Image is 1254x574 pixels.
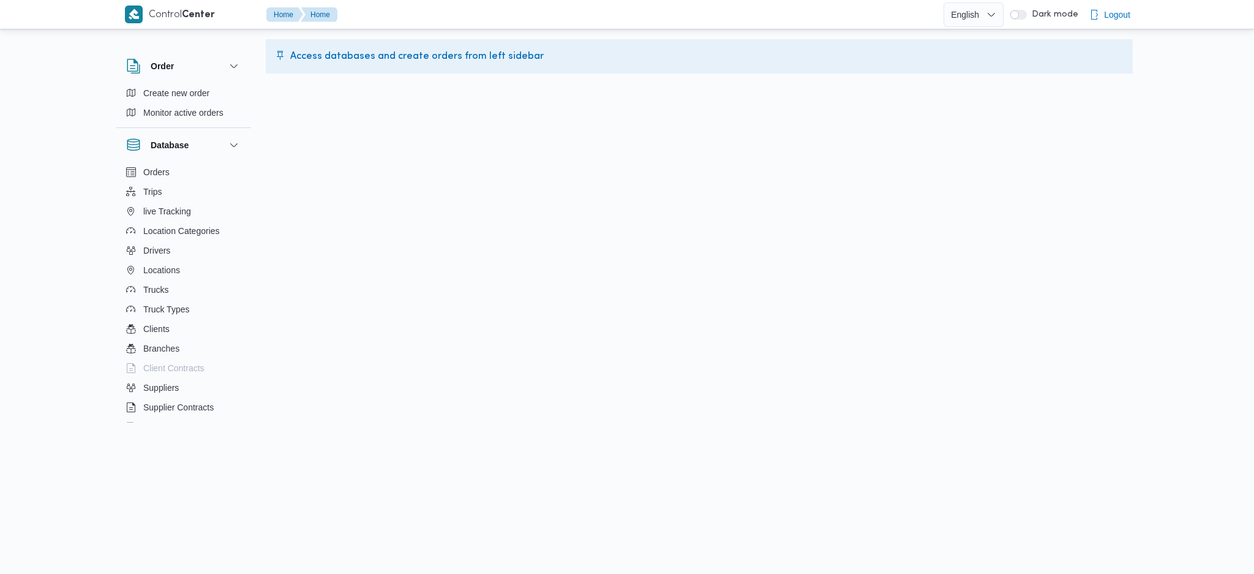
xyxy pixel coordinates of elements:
[290,49,544,64] span: Access databases and create orders from left sidebar
[121,103,246,123] button: Monitor active orders
[143,165,170,179] span: Orders
[266,7,303,22] button: Home
[143,86,209,100] span: Create new order
[121,300,246,319] button: Truck Types
[143,322,170,336] span: Clients
[1084,2,1135,27] button: Logout
[143,184,162,199] span: Trips
[121,83,246,103] button: Create new order
[143,341,179,356] span: Branches
[121,221,246,241] button: Location Categories
[143,224,220,238] span: Location Categories
[121,280,246,300] button: Trucks
[116,83,251,127] div: Order
[121,202,246,221] button: live Tracking
[126,59,241,74] button: Order
[121,182,246,202] button: Trips
[143,105,223,120] span: Monitor active orders
[143,361,205,376] span: Client Contracts
[121,358,246,378] button: Client Contracts
[121,319,246,339] button: Clients
[143,420,174,434] span: Devices
[121,260,246,280] button: Locations
[151,59,174,74] h3: Order
[1104,7,1130,22] span: Logout
[126,138,241,153] button: Database
[143,263,180,278] span: Locations
[143,204,191,219] span: live Tracking
[1027,10,1078,20] span: Dark mode
[121,378,246,398] button: Suppliers
[143,282,168,297] span: Trucks
[143,243,170,258] span: Drivers
[121,417,246,437] button: Devices
[121,241,246,260] button: Drivers
[143,400,214,415] span: Supplier Contracts
[125,6,143,23] img: X8yXhbKr1z7QwAAAABJRU5ErkJggg==
[143,302,189,317] span: Truck Types
[151,138,189,153] h3: Database
[301,7,337,22] button: Home
[121,162,246,182] button: Orders
[143,380,179,395] span: Suppliers
[121,339,246,358] button: Branches
[116,162,251,428] div: Database
[182,10,215,20] b: Center
[121,398,246,417] button: Supplier Contracts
